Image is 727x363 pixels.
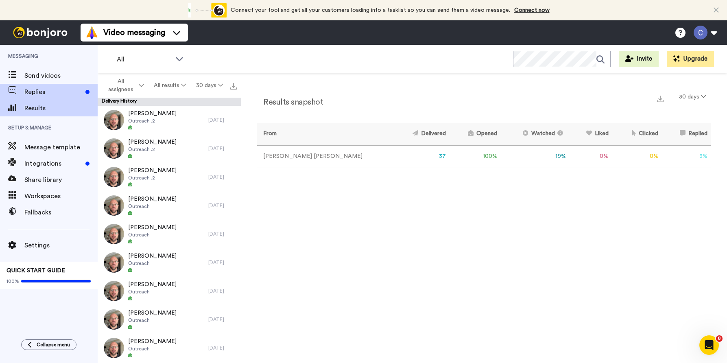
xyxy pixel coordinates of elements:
[37,341,70,348] span: Collapse menu
[98,248,241,277] a: [PERSON_NAME]Outreach[DATE]
[208,145,237,152] div: [DATE]
[393,123,450,145] th: Delivered
[98,106,241,134] a: [PERSON_NAME]Outreach .2[DATE]
[182,3,227,17] div: animation
[24,175,98,185] span: Share library
[7,268,65,273] span: QUICK START GUIDE
[662,145,711,168] td: 3 %
[99,74,149,97] button: All assignees
[24,159,82,168] span: Integrations
[208,345,237,351] div: [DATE]
[128,232,177,238] span: Outreach
[104,195,124,216] img: 18057bae-7cb1-4097-a285-9074304221ed-thumb.jpg
[662,123,711,145] th: Replied
[655,92,666,104] button: Export a summary of each team member’s results that match this filter now.
[128,280,177,289] span: [PERSON_NAME]
[104,110,124,130] img: 79624ef7-22ac-4d4c-9931-80c77dd4ebec-thumb.jpg
[128,346,177,352] span: Outreach
[393,145,450,168] td: 37
[24,71,98,81] span: Send videos
[667,51,714,67] button: Upgrade
[98,191,241,220] a: [PERSON_NAME]Outreach[DATE]
[619,51,659,67] button: Invite
[208,288,237,294] div: [DATE]
[24,142,98,152] span: Message template
[500,145,569,168] td: 19 %
[24,103,98,113] span: Results
[98,305,241,334] a: [PERSON_NAME]Outreach[DATE]
[231,7,510,13] span: Connect your tool and get all your customers loading into a tasklist so you can send them a video...
[128,289,177,295] span: Outreach
[7,278,19,284] span: 100%
[514,7,550,13] a: Connect now
[21,339,76,350] button: Collapse menu
[98,134,241,163] a: [PERSON_NAME]Outreach .2[DATE]
[128,260,177,267] span: Outreach
[24,87,82,97] span: Replies
[128,138,177,146] span: [PERSON_NAME]
[24,191,98,201] span: Workspaces
[24,241,98,250] span: Settings
[128,146,177,153] span: Outreach .2
[98,220,241,248] a: [PERSON_NAME]Outreach[DATE]
[449,145,500,168] td: 100 %
[449,123,500,145] th: Opened
[699,335,719,355] iframe: Intercom live chat
[612,145,662,168] td: 0 %
[10,27,71,38] img: bj-logo-header-white.svg
[208,202,237,209] div: [DATE]
[128,252,177,260] span: [PERSON_NAME]
[257,98,323,107] h2: Results snapshot
[128,309,177,317] span: [PERSON_NAME]
[569,145,612,168] td: 0 %
[104,338,124,358] img: 18057bae-7cb1-4097-a285-9074304221ed-thumb.jpg
[228,79,239,92] button: Export all results that match these filters now.
[230,83,237,90] img: export.svg
[569,123,612,145] th: Liked
[208,117,237,123] div: [DATE]
[128,118,177,124] span: Outreach .2
[208,174,237,180] div: [DATE]
[128,203,177,210] span: Outreach
[612,123,662,145] th: Clicked
[98,98,241,106] div: Delivery History
[149,78,191,93] button: All results
[128,175,177,181] span: Outreach .2
[208,231,237,237] div: [DATE]
[191,78,228,93] button: 30 days
[128,317,177,324] span: Outreach
[104,138,124,159] img: 79624ef7-22ac-4d4c-9931-80c77dd4ebec-thumb.jpg
[104,224,124,244] img: 18057bae-7cb1-4097-a285-9074304221ed-thumb.jpg
[117,55,171,64] span: All
[716,335,723,342] span: 8
[104,281,124,301] img: 18057bae-7cb1-4097-a285-9074304221ed-thumb.jpg
[24,208,98,217] span: Fallbacks
[208,259,237,266] div: [DATE]
[98,334,241,362] a: [PERSON_NAME]Outreach[DATE]
[128,223,177,232] span: [PERSON_NAME]
[128,337,177,346] span: [PERSON_NAME]
[500,123,569,145] th: Watched
[257,145,393,168] td: [PERSON_NAME] [PERSON_NAME]
[208,316,237,323] div: [DATE]
[104,77,137,94] span: All assignees
[85,26,98,39] img: vm-color.svg
[103,27,165,38] span: Video messaging
[98,163,241,191] a: [PERSON_NAME]Outreach .2[DATE]
[104,252,124,273] img: 18057bae-7cb1-4097-a285-9074304221ed-thumb.jpg
[128,195,177,203] span: [PERSON_NAME]
[674,90,711,104] button: 30 days
[128,109,177,118] span: [PERSON_NAME]
[128,166,177,175] span: [PERSON_NAME]
[657,96,664,102] img: export.svg
[257,123,393,145] th: From
[104,167,124,187] img: 79624ef7-22ac-4d4c-9931-80c77dd4ebec-thumb.jpg
[104,309,124,330] img: 18057bae-7cb1-4097-a285-9074304221ed-thumb.jpg
[98,277,241,305] a: [PERSON_NAME]Outreach[DATE]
